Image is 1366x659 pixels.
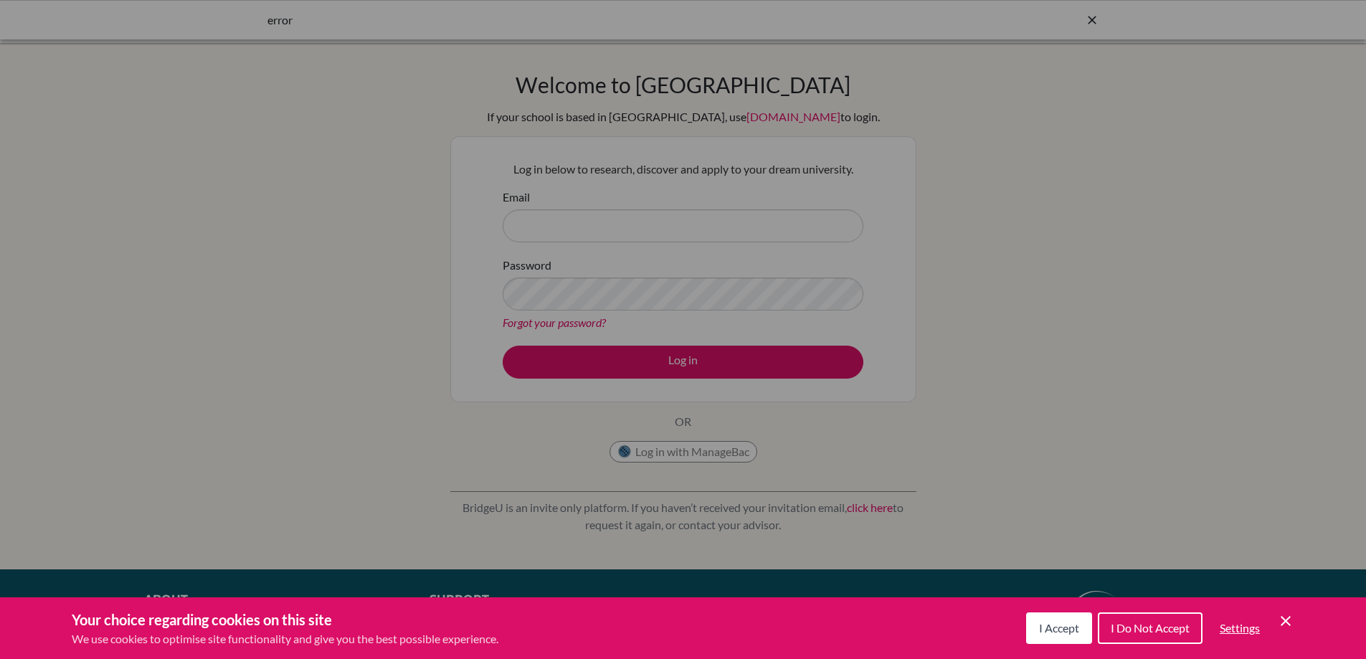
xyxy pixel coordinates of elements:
[1111,621,1190,635] span: I Do Not Accept
[1039,621,1079,635] span: I Accept
[72,609,498,630] h3: Your choice regarding cookies on this site
[1208,614,1271,643] button: Settings
[1026,612,1092,644] button: I Accept
[1277,612,1294,630] button: Save and close
[1098,612,1203,644] button: I Do Not Accept
[1220,621,1260,635] span: Settings
[72,630,498,648] p: We use cookies to optimise site functionality and give you the best possible experience.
